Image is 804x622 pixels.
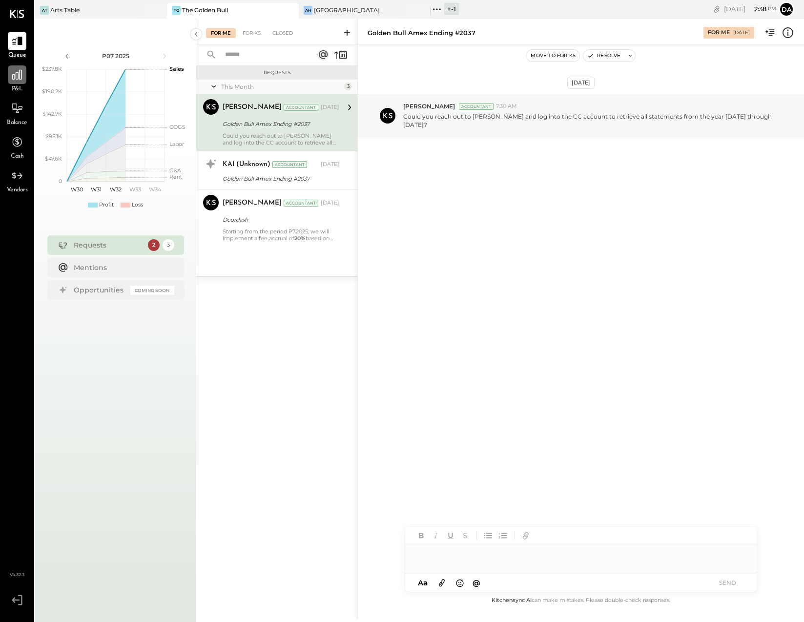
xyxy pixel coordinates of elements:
div: AH [304,6,312,15]
text: W33 [129,186,141,193]
div: Profit [99,201,114,209]
text: $47.6K [45,155,62,162]
a: Cash [0,133,34,161]
div: The Golden Bull [182,6,228,14]
button: Italic [430,529,442,542]
a: P&L [0,65,34,94]
button: da [779,1,794,17]
span: Vendors [7,186,28,195]
div: + -1 [444,3,459,15]
div: Loss [132,201,143,209]
text: Rent [169,173,183,180]
strong: 20% [294,235,306,242]
span: Queue [8,51,26,60]
div: Could you reach out to [PERSON_NAME] and log into the CC account to retrieve all statements from ... [223,132,339,146]
div: copy link [712,4,722,14]
text: $190.2K [42,88,62,95]
div: Requests [74,240,143,250]
div: Accountant [459,103,494,110]
button: SEND [708,576,747,589]
div: [PERSON_NAME] [223,103,282,112]
div: TG [172,6,181,15]
div: Mentions [74,263,169,272]
span: [PERSON_NAME] [403,102,455,110]
text: Sales [169,65,184,72]
div: P07 2025 [74,52,157,60]
span: a [423,578,428,587]
div: This Month [221,83,342,91]
div: Closed [268,28,298,38]
button: Aa [415,578,431,588]
button: Move to for ks [527,50,579,62]
div: For KS [238,28,266,38]
text: W31 [91,186,102,193]
div: For Me [206,28,236,38]
div: [PERSON_NAME] [223,198,282,208]
div: 2 [148,239,160,251]
text: COGS [169,124,186,130]
button: Resolve [583,50,624,62]
button: Strikethrough [459,529,472,542]
div: Accountant [284,104,318,111]
div: [DATE] [733,29,750,36]
p: Could you reach out to [PERSON_NAME] and log into the CC account to retrieve all statements from ... [403,112,777,129]
span: Balance [7,119,27,127]
div: For Me [708,29,730,37]
text: W30 [70,186,82,193]
text: 0 [59,178,62,185]
div: Golden Bull Amex Ending #2037 [223,119,336,129]
button: Unordered List [482,529,495,542]
div: Arts Table [50,6,80,14]
div: Requests [201,69,352,76]
div: Coming Soon [130,286,174,295]
div: 3 [163,239,174,251]
div: Opportunities [74,285,125,295]
text: $95.1K [45,133,62,140]
span: 7:30 AM [496,103,517,110]
div: [DATE] [567,77,595,89]
div: [GEOGRAPHIC_DATA] [314,6,380,14]
div: KAI (Unknown) [223,160,270,169]
a: Queue [0,32,34,60]
div: 3 [344,83,352,90]
button: Add URL [519,529,532,542]
span: Cash [11,152,23,161]
button: Underline [444,529,457,542]
div: Accountant [272,161,307,168]
div: Doordash [223,215,336,225]
span: @ [473,578,480,587]
div: [DATE] [321,161,339,168]
a: Vendors [0,166,34,195]
button: Ordered List [496,529,509,542]
div: AT [40,6,49,15]
div: [DATE] [724,4,776,14]
div: Golden Bull Amex Ending #2037 [223,174,336,184]
div: [DATE] [321,199,339,207]
text: Labor [169,141,184,147]
div: [DATE] [321,104,339,111]
text: W34 [148,186,161,193]
text: G&A [169,167,181,174]
button: @ [470,577,483,589]
text: $237.8K [42,65,62,72]
button: Bold [415,529,428,542]
div: Starting from the period P7.2025, we will implement a fee accrual of based on gross sales as repo... [223,228,339,242]
span: P&L [12,85,23,94]
text: $142.7K [42,110,62,117]
text: W32 [110,186,122,193]
a: Balance [0,99,34,127]
div: Golden Bull Amex Ending #2037 [368,28,475,38]
div: Accountant [284,200,318,207]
